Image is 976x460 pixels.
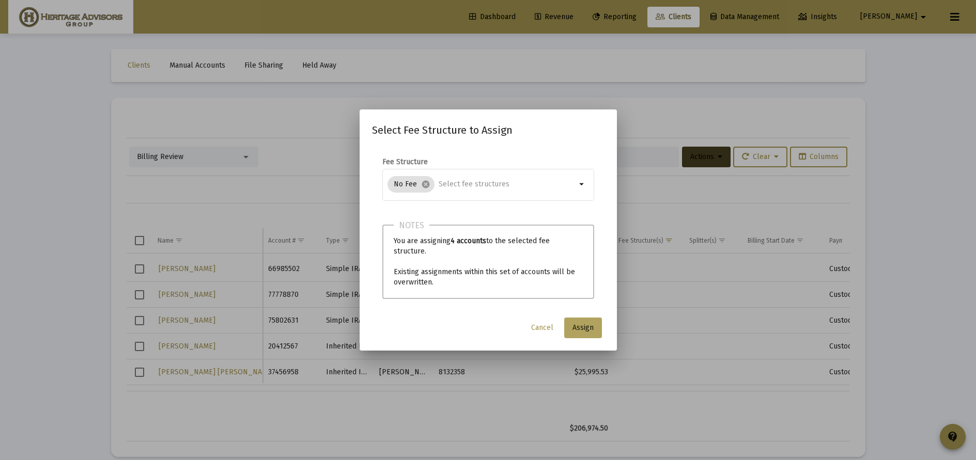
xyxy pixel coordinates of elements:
div: You are assigning to the selected fee structure. Existing assignments within this set of accounts... [382,225,594,299]
label: Fee Structure [382,157,428,166]
mat-icon: cancel [421,180,430,189]
button: Cancel [523,318,562,338]
h2: Select Fee Structure to Assign [372,122,605,138]
mat-chip-list: Selection [388,174,576,195]
span: Cancel [531,323,553,332]
button: Assign [564,318,602,338]
h3: Notes [394,218,429,233]
span: Assign [572,323,594,332]
mat-chip: No Fee [388,176,435,193]
b: 4 accounts [451,236,486,245]
input: Select fee structures [439,180,576,188]
mat-icon: arrow_drop_down [576,178,588,191]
